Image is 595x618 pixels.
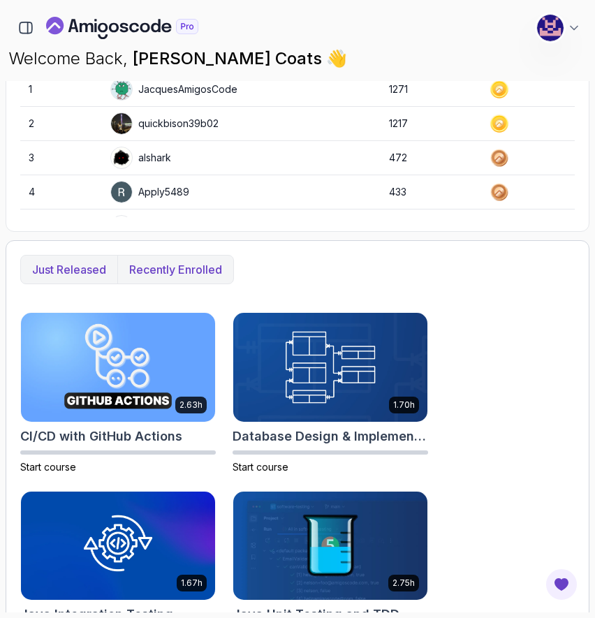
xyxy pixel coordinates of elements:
[110,147,171,169] div: alshark
[181,577,203,589] p: 1.67h
[20,209,102,244] td: 5
[381,73,481,107] td: 1271
[381,175,481,209] td: 433
[111,79,132,100] img: default monster avatar
[20,107,102,141] td: 2
[21,492,215,601] img: Java Integration Testing card
[21,256,117,284] button: Just released
[179,399,203,411] p: 2.63h
[117,256,233,284] button: Recently enrolled
[32,261,106,278] p: Just released
[129,261,222,278] p: Recently enrolled
[20,312,216,474] a: CI/CD with GitHub Actions card2.63hCI/CD with GitHub ActionsStart course
[20,141,102,175] td: 3
[110,181,189,203] div: Apply5489
[381,141,481,175] td: 472
[20,461,76,473] span: Start course
[111,216,132,237] img: user profile image
[381,107,481,141] td: 1217
[233,427,428,446] h2: Database Design & Implementation
[21,313,215,422] img: CI/CD with GitHub Actions card
[20,175,102,209] td: 4
[20,427,182,446] h2: CI/CD with GitHub Actions
[233,461,288,473] span: Start course
[233,313,427,422] img: Database Design & Implementation card
[8,47,587,70] p: Welcome Back,
[393,399,415,411] p: 1.70h
[133,48,326,68] span: [PERSON_NAME] Coats
[20,73,102,107] td: 1
[537,15,564,41] img: user profile image
[233,492,427,601] img: Java Unit Testing and TDD card
[326,47,347,70] span: 👋
[381,209,481,244] td: 397
[46,17,230,39] a: Landing page
[111,182,132,203] img: user profile image
[233,312,428,474] a: Database Design & Implementation card1.70hDatabase Design & ImplementationStart course
[111,113,132,134] img: user profile image
[536,14,581,42] button: user profile image
[110,112,219,135] div: quickbison39b02
[111,147,132,168] img: user profile image
[110,78,237,101] div: JacquesAmigosCode
[110,215,177,237] div: IssaKass
[392,577,415,589] p: 2.75h
[545,568,578,601] button: Open Feedback Button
